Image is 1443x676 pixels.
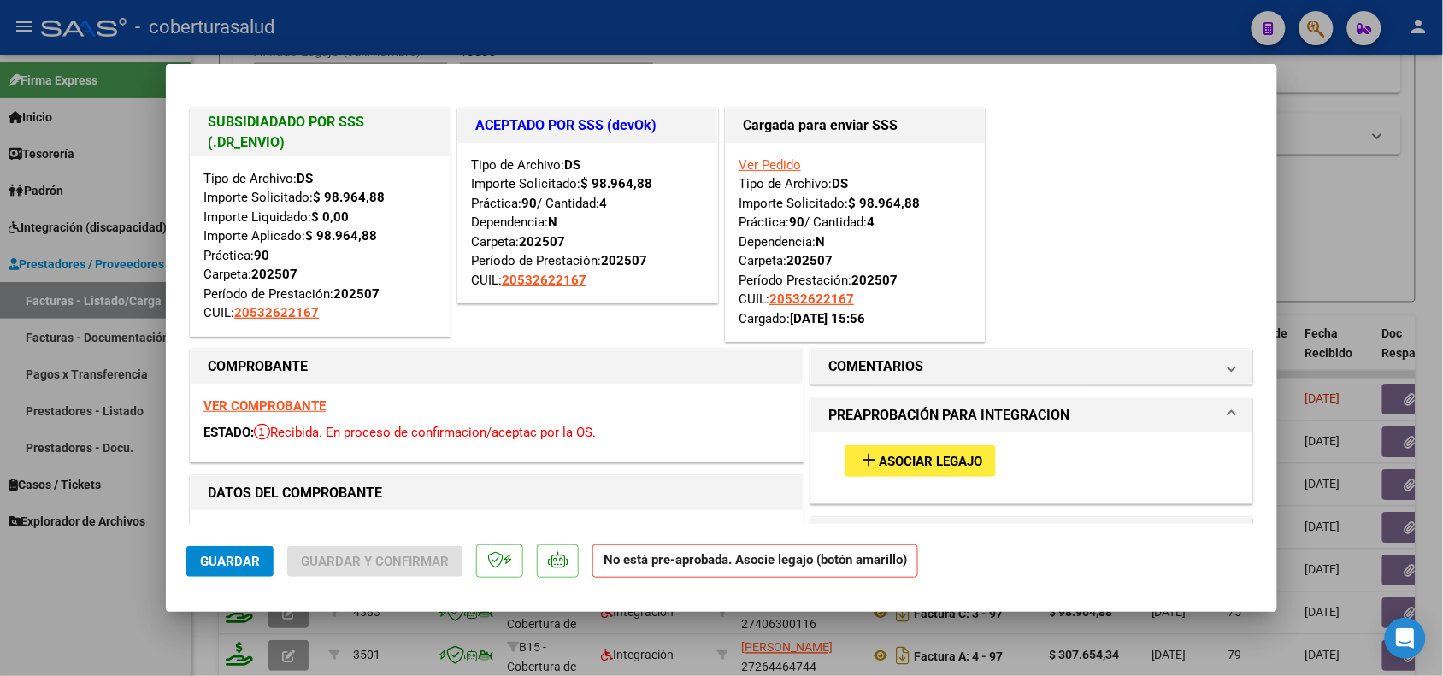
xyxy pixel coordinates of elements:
[254,425,596,440] span: Recibida. En proceso de confirmacion/aceptac por la OS.
[313,190,385,205] strong: $ 98.964,88
[786,253,833,268] strong: 202507
[599,196,607,211] strong: 4
[208,112,433,153] h1: SUBSIDIADADO POR SSS (.DR_ENVIO)
[790,311,865,326] strong: [DATE] 15:56
[203,398,326,414] a: VER COMPROBANTE
[186,546,274,577] button: Guardar
[769,291,854,307] span: 20532622167
[816,234,825,250] strong: N
[848,196,920,211] strong: $ 98.964,88
[475,115,700,136] h1: ACEPTADO POR SSS (devOk)
[297,171,313,186] strong: DS
[301,554,449,569] span: Guardar y Confirmar
[879,454,982,469] span: Asociar Legajo
[208,485,382,501] strong: DATOS DEL COMPROBANTE
[789,215,804,230] strong: 90
[601,253,647,268] strong: 202507
[502,273,586,288] span: 20532622167
[254,248,269,263] strong: 90
[739,156,972,329] div: Tipo de Archivo: Importe Solicitado: Práctica: / Cantidad: Dependencia: Carpeta: Período Prestaci...
[208,358,308,374] strong: COMPROBANTE
[811,432,1252,503] div: PREAPROBACIÓN PARA INTEGRACION
[867,215,875,230] strong: 4
[203,169,437,323] div: Tipo de Archivo: Importe Solicitado: Importe Liquidado: Importe Aplicado: Práctica: Carpeta: Perí...
[251,267,297,282] strong: 202507
[287,546,462,577] button: Guardar y Confirmar
[858,450,879,470] mat-icon: add
[832,176,848,191] strong: DS
[333,286,380,302] strong: 202507
[521,196,537,211] strong: 90
[592,544,918,578] strong: No está pre-aprobada. Asocie legajo (botón amarillo)
[580,176,652,191] strong: $ 98.964,88
[811,398,1252,432] mat-expansion-panel-header: PREAPROBACIÓN PARA INTEGRACION
[811,518,1252,552] mat-expansion-panel-header: DOCUMENTACIÓN RESPALDATORIA
[548,215,557,230] strong: N
[564,157,580,173] strong: DS
[234,305,319,320] span: 20532622167
[845,445,996,477] button: Asociar Legajo
[311,209,349,225] strong: $ 0,00
[739,157,801,173] a: Ver Pedido
[851,273,898,288] strong: 202507
[519,234,565,250] strong: 202507
[828,405,1069,426] h1: PREAPROBACIÓN PARA INTEGRACION
[828,356,923,377] h1: COMENTARIOS
[743,115,968,136] h1: Cargada para enviar SSS
[305,228,377,244] strong: $ 98.964,88
[471,156,704,291] div: Tipo de Archivo: Importe Solicitado: Práctica: / Cantidad: Dependencia: Carpeta: Período de Prest...
[200,554,260,569] span: Guardar
[203,425,254,440] span: ESTADO:
[811,350,1252,384] mat-expansion-panel-header: COMENTARIOS
[1385,618,1426,659] div: Open Intercom Messenger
